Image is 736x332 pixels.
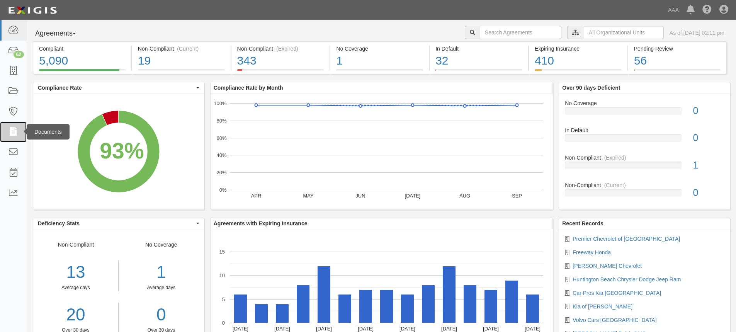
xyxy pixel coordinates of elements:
a: [PERSON_NAME] Chevrolet [573,263,642,269]
div: (Expired) [276,45,298,53]
text: [DATE] [483,326,499,332]
span: Deficiency Stats [38,220,194,227]
div: No Coverage [336,45,423,53]
a: Non-Compliant(Current)19 [132,69,231,75]
div: 13 [33,260,118,284]
text: 40% [216,152,226,158]
div: 0 [687,104,730,118]
a: In Default32 [430,69,528,75]
a: In Default0 [565,126,724,154]
a: Non-Compliant(Current)0 [565,181,724,203]
span: Compliance Rate [38,84,194,92]
text: [DATE] [399,326,415,332]
text: 80% [216,118,226,124]
a: Kia of [PERSON_NAME] [573,303,632,310]
div: Non-Compliant [559,181,730,189]
div: Non-Compliant [559,154,730,162]
div: Non-Compliant (Current) [138,45,225,53]
text: [DATE] [274,326,290,332]
div: Average days [124,284,198,291]
a: Non-Compliant(Expired)1 [565,154,724,181]
button: Compliance Rate [33,82,204,93]
text: [DATE] [405,193,420,199]
text: 100% [214,100,227,106]
text: AUG [459,193,470,199]
div: As of [DATE] 02:11 pm [670,29,724,37]
b: Agreements with Expiring Insurance [214,220,308,226]
a: Volvo Cars [GEOGRAPHIC_DATA] [573,317,656,323]
div: In Default [435,45,522,53]
text: [DATE] [441,326,457,332]
text: [DATE] [525,326,541,332]
div: 343 [237,53,324,69]
text: 60% [216,135,226,141]
text: 20% [216,170,226,175]
div: (Current) [177,45,199,53]
div: Average days [33,284,118,291]
text: 0 [222,320,225,326]
text: 15 [219,249,224,255]
input: All Organizational Units [584,26,664,39]
div: 5,090 [39,53,126,69]
div: (Expired) [604,154,626,162]
b: Compliance Rate by Month [214,85,283,91]
div: (Current) [604,181,626,189]
div: 1 [336,53,423,69]
a: Expiring Insurance410 [529,69,627,75]
a: No Coverage0 [565,99,724,127]
b: Over 90 days Deficient [562,85,620,91]
text: [DATE] [316,326,332,332]
button: Agreements [33,26,91,41]
div: 1 [687,158,730,172]
div: Pending Review [634,45,721,53]
a: Non-Compliant(Expired)343 [231,69,330,75]
text: [DATE] [358,326,374,332]
div: Documents [27,124,70,140]
text: APR [251,193,261,199]
a: Pending Review56 [628,69,727,75]
input: Search Agreements [480,26,561,39]
text: JUN [355,193,365,199]
a: Freeway Honda [573,249,611,255]
div: No Coverage [559,99,730,107]
svg: A chart. [211,94,553,209]
text: 10 [219,272,224,278]
text: 0% [219,187,226,193]
a: 20 [33,303,118,327]
div: 19 [138,53,225,69]
a: Car Pros Kia [GEOGRAPHIC_DATA] [573,290,661,296]
text: MAY [303,193,314,199]
a: No Coverage1 [330,69,429,75]
div: 93% [100,135,144,167]
text: 5 [222,296,225,302]
div: Non-Compliant (Expired) [237,45,324,53]
button: Deficiency Stats [33,218,204,229]
a: 0 [124,303,198,327]
text: SEP [512,193,522,199]
i: Help Center - Complianz [702,5,712,15]
text: [DATE] [233,326,248,332]
div: 32 [435,53,522,69]
img: logo-5460c22ac91f19d4615b14bd174203de0afe785f0fc80cf4dbbc73dc1793850b.png [6,3,59,17]
svg: A chart. [33,94,204,209]
div: 0 [687,131,730,145]
b: Recent Records [562,220,603,226]
div: In Default [559,126,730,134]
div: 0 [687,186,730,200]
a: Huntington Beach Chrysler Dodge Jeep Ram [573,276,681,283]
div: Compliant [39,45,126,53]
div: 56 [634,53,721,69]
a: Premier Chevrolet of [GEOGRAPHIC_DATA] [573,236,680,242]
a: Compliant5,090 [33,69,131,75]
div: Expiring Insurance [535,45,622,53]
div: 410 [535,53,622,69]
div: 1 [124,260,198,284]
div: 62 [14,51,24,58]
a: AAA [664,2,683,18]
